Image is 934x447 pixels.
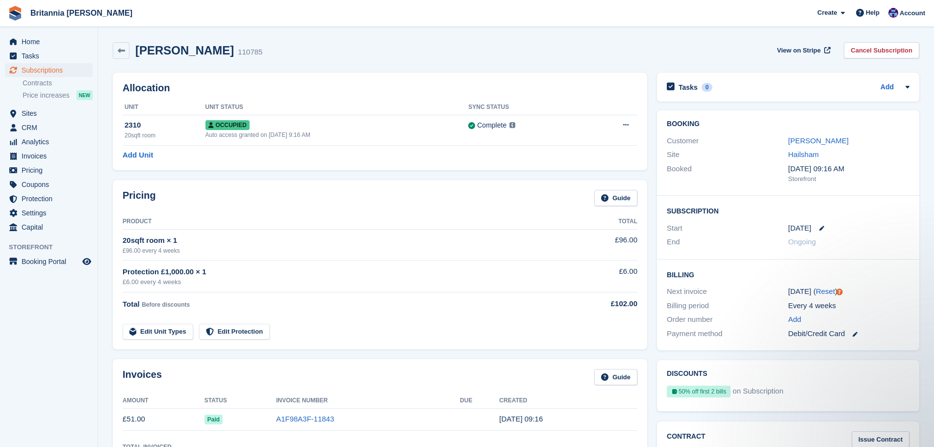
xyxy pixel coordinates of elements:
[844,42,919,58] a: Cancel Subscription
[5,149,93,163] a: menu
[835,288,844,296] div: Tooltip anchor
[9,242,98,252] span: Storefront
[5,255,93,268] a: menu
[667,206,909,215] h2: Subscription
[205,131,469,139] div: Auto access granted on [DATE] 9:16 AM
[773,42,833,58] a: View on Stripe
[8,6,23,21] img: stora-icon-8386f47178a22dfd0bd8f6a31ec36ba5ce8667c1dd55bd0f319d3a0aa187defe.svg
[22,220,80,234] span: Capital
[900,8,925,18] span: Account
[816,287,835,295] a: Reset
[22,106,80,120] span: Sites
[667,286,788,297] div: Next invoice
[5,135,93,149] a: menu
[204,393,276,409] th: Status
[499,393,637,409] th: Created
[667,135,788,147] div: Customer
[866,8,880,18] span: Help
[238,47,262,58] div: 110785
[558,298,637,310] div: £102.00
[594,369,637,385] a: Guide
[667,163,788,184] div: Booked
[22,63,80,77] span: Subscriptions
[788,300,909,312] div: Every 4 weeks
[123,300,140,308] span: Total
[477,120,506,131] div: Complete
[123,100,205,115] th: Unit
[468,100,586,115] th: Sync Status
[558,214,637,230] th: Total
[788,174,909,184] div: Storefront
[667,386,731,397] div: 50% off first 2 bills
[667,223,788,234] div: Start
[123,369,162,385] h2: Invoices
[22,255,80,268] span: Booking Portal
[125,131,205,140] div: 20sqft room
[22,149,80,163] span: Invoices
[123,235,558,246] div: 20sqft room × 1
[123,82,637,94] h2: Allocation
[499,415,543,423] time: 2025-09-28 08:16:03 UTC
[881,82,894,93] a: Add
[142,301,190,308] span: Before discounts
[81,256,93,267] a: Preview store
[679,83,698,92] h2: Tasks
[732,386,783,401] span: on Subscription
[5,121,93,134] a: menu
[123,324,193,340] a: Edit Unit Types
[123,150,153,161] a: Add Unit
[558,229,637,260] td: £96.00
[558,261,637,292] td: £6.00
[205,120,250,130] span: Occupied
[460,393,499,409] th: Due
[276,393,460,409] th: Invoice Number
[22,206,80,220] span: Settings
[788,136,849,145] a: [PERSON_NAME]
[5,206,93,220] a: menu
[788,314,802,325] a: Add
[5,192,93,206] a: menu
[123,408,204,430] td: £51.00
[22,35,80,49] span: Home
[788,237,816,246] span: Ongoing
[22,121,80,134] span: CRM
[5,35,93,49] a: menu
[23,79,93,88] a: Contracts
[23,91,70,100] span: Price increases
[125,120,205,131] div: 2310
[667,269,909,279] h2: Billing
[777,46,821,55] span: View on Stripe
[123,190,156,206] h2: Pricing
[22,192,80,206] span: Protection
[667,120,909,128] h2: Booking
[667,237,788,248] div: End
[509,122,515,128] img: icon-info-grey-7440780725fd019a000dd9b08b2336e03edf1995a4989e88bcd33f0948082b44.svg
[204,415,223,424] span: Paid
[199,324,270,340] a: Edit Protection
[5,178,93,191] a: menu
[22,178,80,191] span: Coupons
[594,190,637,206] a: Guide
[22,135,80,149] span: Analytics
[76,90,93,100] div: NEW
[788,286,909,297] div: [DATE] ( )
[23,90,93,101] a: Price increases NEW
[888,8,898,18] img: Becca Clark
[5,63,93,77] a: menu
[788,163,909,175] div: [DATE] 09:16 AM
[667,300,788,312] div: Billing period
[22,49,80,63] span: Tasks
[5,106,93,120] a: menu
[788,328,909,340] div: Debit/Credit Card
[26,5,136,21] a: Britannia [PERSON_NAME]
[123,246,558,255] div: £96.00 every 4 weeks
[667,370,909,378] h2: Discounts
[135,44,234,57] h2: [PERSON_NAME]
[123,277,558,287] div: £6.00 every 4 weeks
[205,100,469,115] th: Unit Status
[788,223,811,234] time: 2025-09-28 00:00:00 UTC
[667,314,788,325] div: Order number
[22,163,80,177] span: Pricing
[276,415,334,423] a: A1F98A3F-11843
[702,83,713,92] div: 0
